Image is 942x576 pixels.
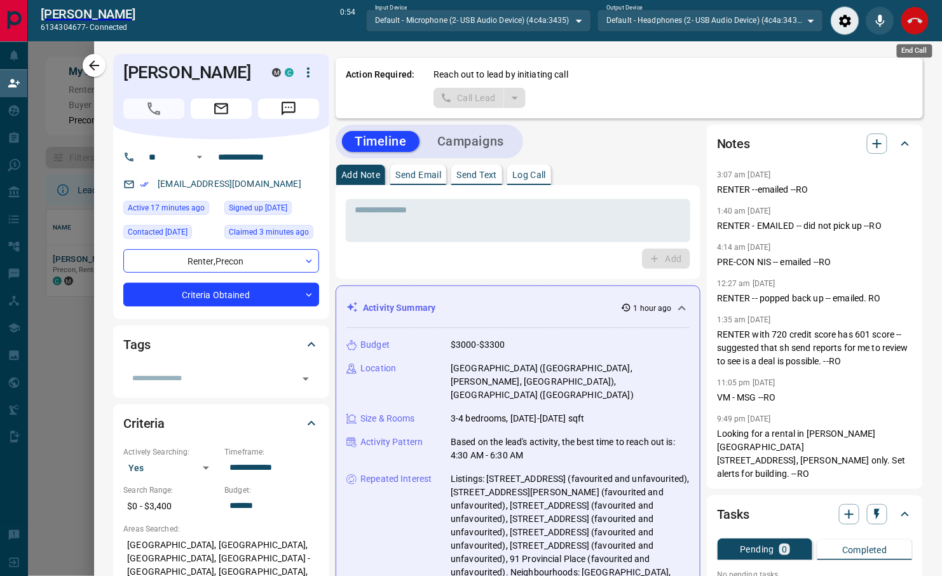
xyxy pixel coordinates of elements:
div: Sat Nov 05 2022 [123,225,218,243]
button: Timeline [342,131,420,152]
span: Claimed 3 minutes ago [229,226,309,238]
p: Timeframe: [224,446,319,458]
p: Pending [740,545,774,554]
p: $0 - $3,400 [123,496,218,517]
p: Action Required: [346,68,414,108]
div: Renter , Precon [123,249,319,273]
span: Call [123,99,184,119]
span: Email [191,99,252,119]
p: Activity Pattern [360,435,423,449]
div: Mon Oct 23 2017 [224,201,319,219]
h2: Tasks [717,504,749,525]
p: 4:14 am [DATE] [717,243,771,252]
div: Thu Oct 16 2025 [224,225,319,243]
p: Completed [842,545,887,554]
h2: Criteria [123,413,165,434]
h2: Notes [717,134,750,154]
p: [GEOGRAPHIC_DATA] ([GEOGRAPHIC_DATA], [PERSON_NAME], [GEOGRAPHIC_DATA]), [GEOGRAPHIC_DATA] ([GEOG... [451,362,690,402]
div: Criteria Obtained [123,283,319,306]
p: Actively Searching: [123,446,218,458]
span: Contacted [DATE] [128,226,188,238]
p: Reach out to lead by initiating call [433,68,568,81]
label: Output Device [606,4,643,12]
p: 0:54 [340,6,355,35]
p: 1:35 am [DATE] [717,315,771,324]
div: Tasks [717,499,913,530]
p: 1:40 am [DATE] [717,207,771,216]
p: Budget: [224,484,319,496]
div: Audio Settings [831,6,859,35]
p: Log Call [512,170,546,179]
span: Active 17 minutes ago [128,202,205,214]
button: Open [297,370,315,388]
div: Criteria [123,408,319,439]
p: RENTER - EMAILED -- did not pick up --RO [717,219,913,233]
button: Campaigns [425,131,517,152]
div: Default - Headphones (2- USB Audio Device) (4c4a:3435) [597,10,823,31]
p: 11:05 pm [DATE] [717,378,775,387]
p: VM - MSG --RO [717,391,913,404]
h1: [PERSON_NAME] [123,62,253,83]
div: Mute [866,6,894,35]
p: Send Email [395,170,441,179]
div: Thu Oct 16 2025 [123,201,218,219]
div: End Call [897,44,932,57]
a: [EMAIL_ADDRESS][DOMAIN_NAME] [158,179,301,189]
span: Signed up [DATE] [229,202,287,214]
p: $3000-$3300 [451,338,505,352]
div: End Call [901,6,929,35]
div: Tags [123,329,319,360]
p: Search Range: [123,484,218,496]
p: RENTER with 720 credit score has 601 score -- suggested that sh send reports for me to review to ... [717,328,913,368]
div: Activity Summary1 hour ago [346,296,690,320]
p: RENTER -- popped back up -- emailed. RO [717,292,913,305]
p: 6134304677 - [41,22,135,33]
p: 3:07 am [DATE] [717,170,771,179]
span: connected [90,23,127,32]
p: Budget [360,338,390,352]
div: Notes [717,128,913,159]
p: Size & Rooms [360,412,415,425]
h2: Tags [123,334,150,355]
div: condos.ca [285,68,294,77]
p: 1 hour ago [634,303,672,314]
label: Input Device [375,4,407,12]
p: Areas Searched: [123,523,319,535]
span: Message [258,99,319,119]
p: Activity Summary [363,301,435,315]
p: 9:49 pm [DATE] [717,415,771,423]
p: 0 [782,545,787,554]
div: Default - Microphone (2- USB Audio Device) (4c4a:3435) [366,10,592,31]
div: Yes [123,458,218,478]
p: Add Note [341,170,380,179]
p: Repeated Interest [360,472,432,486]
h2: [PERSON_NAME] [41,6,135,22]
p: PRE-CON NIS -- emailed --RO [717,256,913,269]
p: Send Text [456,170,497,179]
svg: Email Verified [140,180,149,189]
button: Open [192,149,207,165]
div: mrloft.ca [272,68,281,77]
p: 3-4 bedrooms, [DATE]-[DATE] sqft [451,412,584,425]
p: 12:27 am [DATE] [717,279,775,288]
p: Based on the lead's activity, the best time to reach out is: 4:30 AM - 6:30 AM [451,435,690,462]
p: Looking for a rental in [PERSON_NAME][GEOGRAPHIC_DATA] [STREET_ADDRESS], [PERSON_NAME] only. Set ... [717,427,913,481]
div: split button [433,88,526,108]
p: Location [360,362,396,375]
p: RENTER --emailed --RO [717,183,913,196]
